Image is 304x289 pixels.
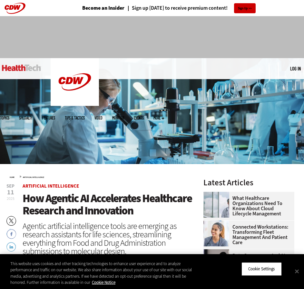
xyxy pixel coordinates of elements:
span: 2025 [7,196,15,201]
div: User menu [290,65,301,72]
div: This website uses cookies and other tracking technologies to enhance user experience and to analy... [10,261,199,286]
span: Sep [6,184,15,189]
a: MonITor [112,116,124,120]
div: Agentic artificial intelligence tools are emerging as research assistants for life sciences, stre... [23,222,197,255]
a: Home [10,176,15,179]
img: woman discusses data governance [203,249,229,275]
h3: Latest Articles [203,179,294,187]
a: Data Governance and AI Security Go Hand in Hand for Healthcare Organizations [203,253,290,274]
a: Connected Workstations: Transforming Fleet Management and Patient Care [203,224,290,245]
button: Cookie Settings [241,262,282,276]
a: Events [134,116,144,120]
a: More information about your privacy [92,280,115,285]
a: Artificial Intelligence [23,176,44,179]
a: Features [42,116,55,120]
a: CDW [51,101,99,108]
a: Tips & Tactics [65,116,85,120]
a: doctor in front of clouds and reflective building [203,192,232,197]
div: » [10,174,197,179]
a: What Healthcare Organizations Need To Know About Cloud Lifecycle Management [203,196,290,216]
span: How Agentic AI Accelerates Healthcare Research and Innovation [23,191,192,218]
a: Artificial Intelligence [23,183,79,189]
span: Specialty [19,116,33,120]
img: nurse smiling at patient [203,221,229,246]
img: Home [51,58,99,106]
img: Home [2,65,41,71]
a: Sign Up [234,3,256,13]
a: nurse smiling at patient [203,221,232,226]
span: More [153,116,164,120]
img: doctor in front of clouds and reflective building [203,192,229,218]
a: Sign up [DATE] to receive premium content! [124,5,228,11]
button: Close [290,264,304,278]
a: Log in [290,66,301,71]
a: Become an Insider [82,5,124,11]
span: 11 [6,189,15,196]
a: woman discusses data governance [203,249,232,254]
a: Video [94,116,103,120]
